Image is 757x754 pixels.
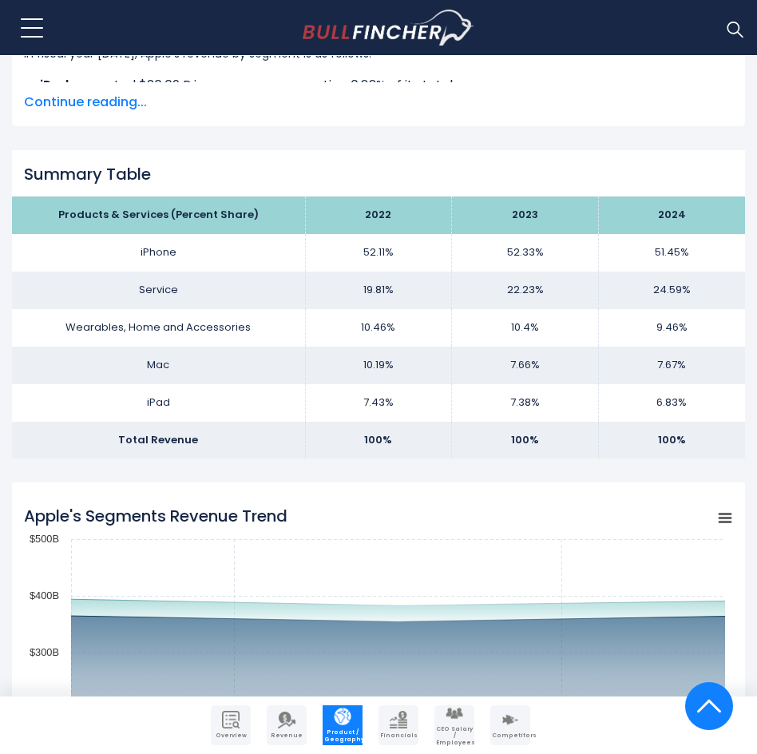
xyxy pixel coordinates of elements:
td: 52.33% [452,234,599,272]
text: $400B [30,589,59,601]
a: Go to homepage [303,10,474,46]
span: Revenue [268,732,305,739]
td: 51.45% [598,234,745,272]
td: 10.4% [452,309,599,347]
img: bullfincher logo [303,10,474,46]
td: 19.81% [305,272,452,309]
td: 100% [452,422,599,459]
a: Company Product/Geography [323,705,363,745]
th: 2024 [598,196,745,234]
td: Service [12,272,305,309]
text: $300B [30,646,59,658]
span: CEO Salary / Employees [436,726,473,746]
td: 7.66% [452,347,599,384]
td: Wearables, Home and Accessories [12,309,305,347]
li: generated $26.69 B in revenue, representing 6.83% of its total revenue. [24,76,733,95]
a: Company Financials [378,705,418,745]
td: 7.43% [305,384,452,422]
span: Continue reading... [24,93,733,112]
td: Total Revenue [12,422,305,459]
td: 9.46% [598,309,745,347]
span: Competitors [492,732,529,739]
td: 7.38% [452,384,599,422]
td: 22.23% [452,272,599,309]
td: 100% [598,422,745,459]
a: Company Revenue [267,705,307,745]
th: Products & Services (Percent Share) [12,196,305,234]
td: 52.11% [305,234,452,272]
th: 2022 [305,196,452,234]
td: 24.59% [598,272,745,309]
a: Company Employees [434,705,474,745]
text: $500B [30,533,59,545]
b: iPad [40,76,69,94]
a: Company Overview [211,705,251,745]
th: 2023 [452,196,599,234]
tspan: Apple's Segments Revenue Trend [24,505,287,527]
span: Overview [212,732,249,739]
td: 7.67% [598,347,745,384]
td: 100% [305,422,452,459]
td: 10.46% [305,309,452,347]
h2: Summary Table [24,165,733,184]
td: 6.83% [598,384,745,422]
a: Company Competitors [490,705,530,745]
span: Product / Geography [324,729,361,743]
td: iPad [12,384,305,422]
span: Financials [380,732,417,739]
td: 10.19% [305,347,452,384]
td: Mac [12,347,305,384]
td: iPhone [12,234,305,272]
